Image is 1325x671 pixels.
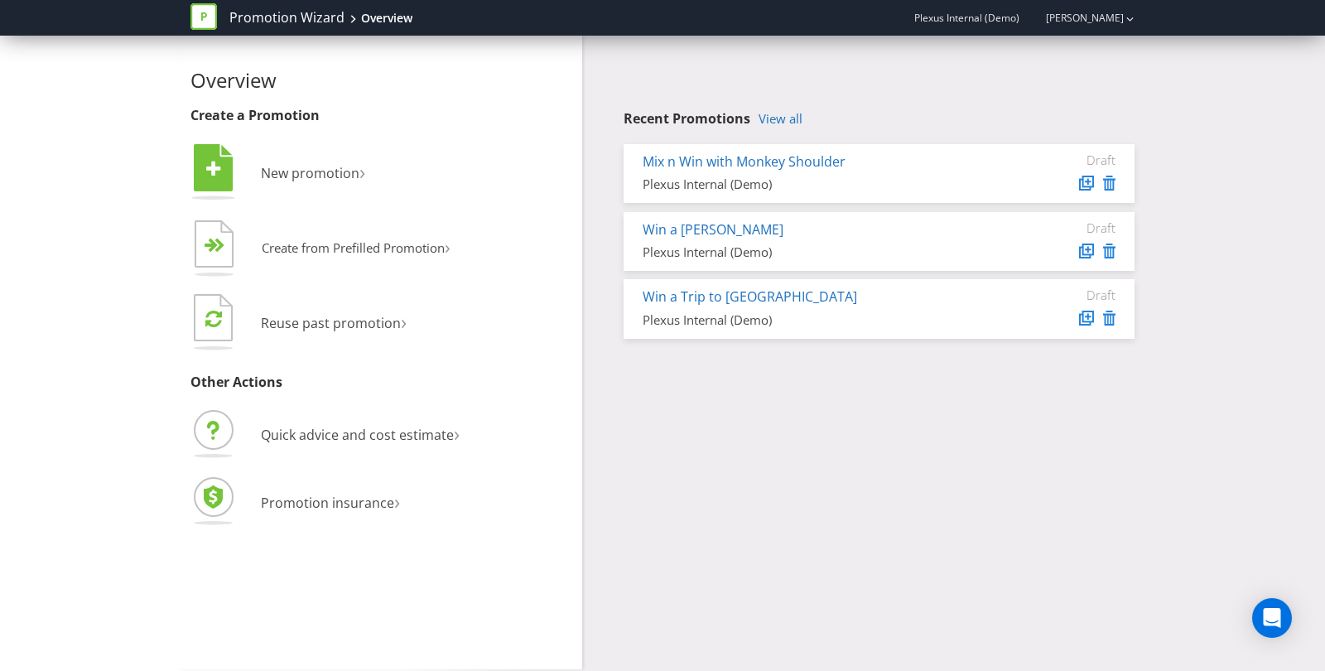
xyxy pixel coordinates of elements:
span: New promotion [261,164,359,182]
tspan:  [205,309,222,328]
a: [PERSON_NAME] [1029,11,1124,25]
tspan:  [206,160,221,178]
a: Promotion insurance› [190,494,400,512]
button: Create from Prefilled Promotion› [190,216,451,282]
h3: Create a Promotion [190,109,570,123]
div: Plexus Internal (Demo) [643,176,991,193]
h3: Other Actions [190,375,570,390]
a: Win a [PERSON_NAME] [643,220,783,239]
span: Plexus Internal (Demo) [914,11,1019,25]
span: › [394,487,400,514]
div: Open Intercom Messenger [1252,598,1292,638]
span: › [454,419,460,447]
a: Quick advice and cost estimate› [190,426,460,444]
span: › [359,157,365,185]
span: Recent Promotions [624,109,750,128]
span: Reuse past promotion [261,314,401,332]
div: Draft [1016,220,1115,235]
tspan:  [214,238,225,253]
div: Draft [1016,287,1115,302]
a: Promotion Wizard [229,8,344,27]
a: Mix n Win with Monkey Shoulder [643,152,846,171]
a: View all [759,112,802,126]
span: Promotion insurance [261,494,394,512]
h2: Overview [190,70,570,91]
a: Win a Trip to [GEOGRAPHIC_DATA] [643,287,857,306]
div: Overview [361,10,412,27]
span: Create from Prefilled Promotion [262,239,445,256]
span: › [445,234,450,259]
span: Quick advice and cost estimate [261,426,454,444]
div: Draft [1016,152,1115,167]
span: › [401,307,407,335]
div: Plexus Internal (Demo) [643,311,991,329]
div: Plexus Internal (Demo) [643,244,991,261]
